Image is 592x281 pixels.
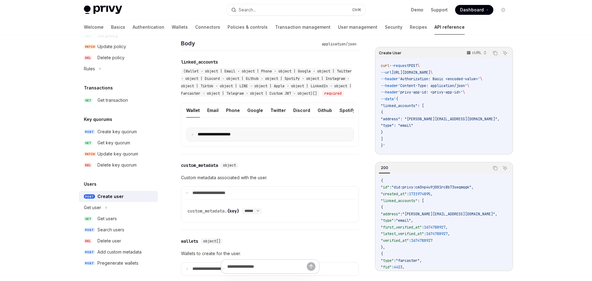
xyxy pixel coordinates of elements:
[480,76,482,81] span: \
[402,212,495,217] span: "[PERSON_NAME][EMAIL_ADDRESS][DOMAIN_NAME]"
[226,103,240,118] button: Phone
[381,231,424,236] span: "latest_verified_at"
[84,56,92,60] span: DEL
[396,258,420,263] span: "farcaster"
[381,178,383,183] span: {
[79,246,158,258] a: POSTAdd custom metadata
[446,225,448,230] span: ,
[381,83,398,88] span: --header
[79,258,158,269] a: POSTPregenerate wallets
[381,143,385,148] span: }'
[411,238,433,243] span: 1674788927
[381,90,398,95] span: --header
[79,159,158,171] a: DELDelete key quorum
[181,162,218,168] div: custom_metadata
[491,49,499,57] button: Copy the contents from the code block
[181,69,352,96] span: (Wallet · object | Email · object | Phone · object | Google · object | Twitter · object | Discord...
[495,212,497,217] span: ,
[467,83,469,88] span: \
[394,258,396,263] span: :
[434,20,465,35] a: API reference
[381,238,409,243] span: "verified_at"
[455,5,493,15] a: Dashboard
[417,198,424,203] span: : [
[84,84,113,92] h5: Transactions
[381,212,400,217] span: "address"
[84,20,104,35] a: Welcome
[402,265,405,270] span: ,
[491,164,499,172] button: Copy the contents from the code block
[97,54,125,61] div: Delete policy
[84,228,95,232] span: POST
[223,163,236,168] span: object
[398,90,463,95] span: 'privy-app-id: <privy-app-id>'
[381,185,389,190] span: "id"
[181,39,319,48] h4: Body
[84,250,95,254] span: POST
[84,261,95,266] span: POST
[409,238,411,243] span: :
[84,204,101,211] div: Get user
[97,97,128,104] div: Get transaction
[379,51,401,56] span: Create User
[394,218,396,223] span: :
[203,239,220,244] span: object[]
[247,103,263,118] button: Google
[181,174,359,181] p: Custom metadata associated with the user.
[227,4,365,15] button: Search...CtrlK
[409,192,430,196] span: 1731974895
[417,63,420,68] span: \
[389,185,392,190] span: :
[498,5,508,15] button: Toggle dark mode
[84,6,122,14] img: light logo
[111,20,125,35] a: Basics
[97,150,138,158] div: Update key quorum
[293,103,310,118] button: Discord
[79,41,158,52] a: PATCHUpdate policy
[339,103,355,118] button: Spotify
[97,215,117,222] div: Get users
[381,258,394,263] span: "type"
[463,90,465,95] span: \
[84,163,92,167] span: DEL
[501,49,509,57] button: Ask AI
[97,43,126,50] div: Update policy
[410,20,427,35] a: Recipes
[97,161,137,169] div: Delete key quorum
[394,265,402,270] span: 4423
[389,63,409,68] span: --request
[392,265,394,270] span: :
[460,7,484,13] span: Dashboard
[307,262,315,271] button: Send message
[424,225,446,230] span: 1674788927
[187,208,227,214] span: custom_metadata.
[172,20,188,35] a: Wallets
[79,95,158,106] a: GETGet transaction
[400,212,402,217] span: :
[79,191,158,202] a: POSTCreate user
[381,192,407,196] span: "created_at"
[207,103,219,118] button: Email
[195,20,220,35] a: Connectors
[338,20,377,35] a: User management
[84,180,97,188] h5: Users
[84,152,96,156] span: PATCH
[381,70,392,75] span: --url
[318,103,332,118] button: Github
[84,44,96,49] span: PATCH
[181,250,359,257] p: Wallets to create for the user.
[79,52,158,63] a: DELDelete policy
[79,224,158,235] a: POSTSearch users
[97,237,121,245] div: Delete user
[379,164,390,171] div: 200
[97,193,124,200] div: Create user
[407,192,409,196] span: :
[385,20,402,35] a: Security
[84,141,92,145] span: GET
[420,258,422,263] span: ,
[430,192,433,196] span: ,
[97,139,130,147] div: Get key quorum
[133,20,164,35] a: Authentication
[424,231,426,236] span: :
[84,194,95,199] span: POST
